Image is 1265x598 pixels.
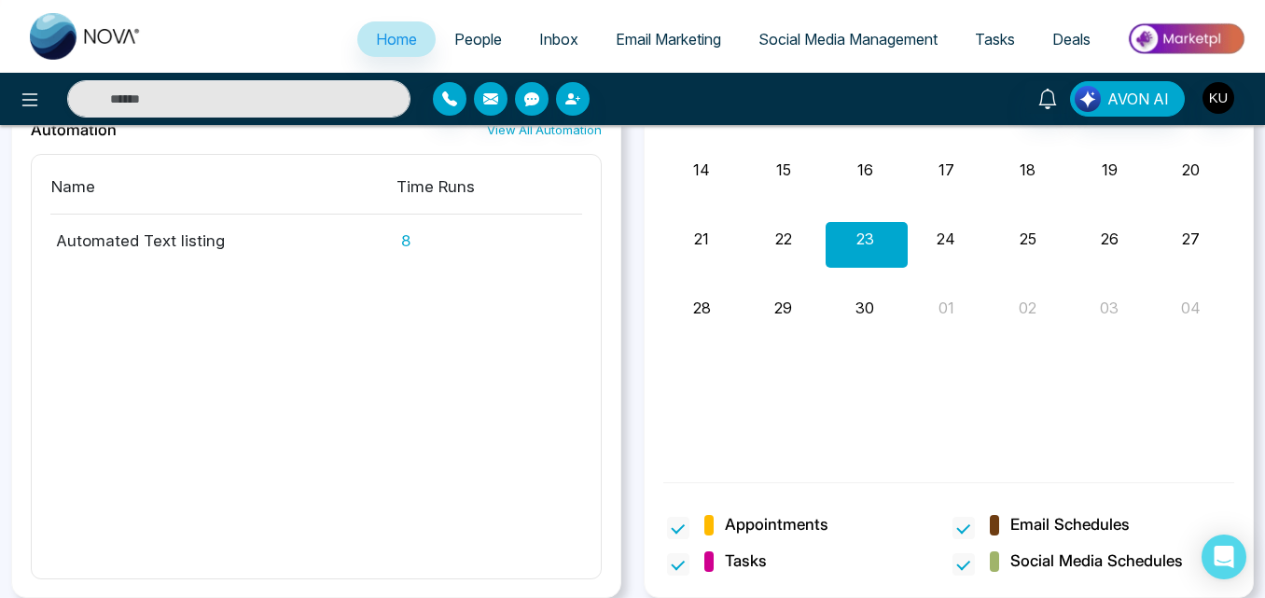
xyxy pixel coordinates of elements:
button: 20 [1182,159,1200,181]
img: Market-place.gif [1119,18,1254,60]
th: Time Runs [396,174,582,215]
a: People [436,21,521,57]
button: 03 [1100,297,1119,319]
a: Home [357,21,436,57]
span: Email Schedules [1010,513,1130,537]
h2: Automation [31,120,117,139]
a: Tasks [956,21,1034,57]
span: Tasks [725,549,767,574]
button: 01 [938,297,954,319]
button: 15 [776,159,791,181]
a: View All Automation [487,121,602,139]
span: Home [376,30,417,49]
th: Name [50,174,396,215]
button: 30 [855,297,874,319]
span: Appointments [725,513,828,537]
div: Open Intercom Messenger [1202,535,1246,579]
span: AVON AI [1107,88,1169,110]
button: 28 [693,297,711,319]
button: 29 [774,297,792,319]
button: AVON AI [1070,81,1185,117]
button: 26 [1101,228,1119,250]
a: Deals [1034,21,1109,57]
button: 19 [1102,159,1118,181]
span: Social Media Schedules [1010,549,1183,574]
button: 23 [856,228,874,250]
button: 17 [938,159,954,181]
a: Inbox [521,21,597,57]
img: Lead Flow [1075,86,1101,112]
button: 25 [1020,228,1036,250]
button: 21 [694,228,709,250]
button: 18 [1020,159,1036,181]
button: 02 [1019,297,1036,319]
span: Social Media Management [758,30,938,49]
img: User Avatar [1202,82,1234,114]
a: Email Marketing [597,21,740,57]
button: 16 [857,159,873,181]
span: Deals [1052,30,1091,49]
span: Tasks [975,30,1015,49]
button: 24 [937,228,955,250]
button: 14 [693,159,710,181]
td: Automated Text listing [50,215,396,253]
span: Email Marketing [616,30,721,49]
button: 22 [775,228,792,250]
span: People [454,30,502,49]
button: 27 [1182,228,1200,250]
a: Social Media Management [740,21,956,57]
img: Nova CRM Logo [30,13,142,60]
button: 04 [1181,297,1201,319]
td: 8 [396,215,582,253]
span: Inbox [539,30,578,49]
